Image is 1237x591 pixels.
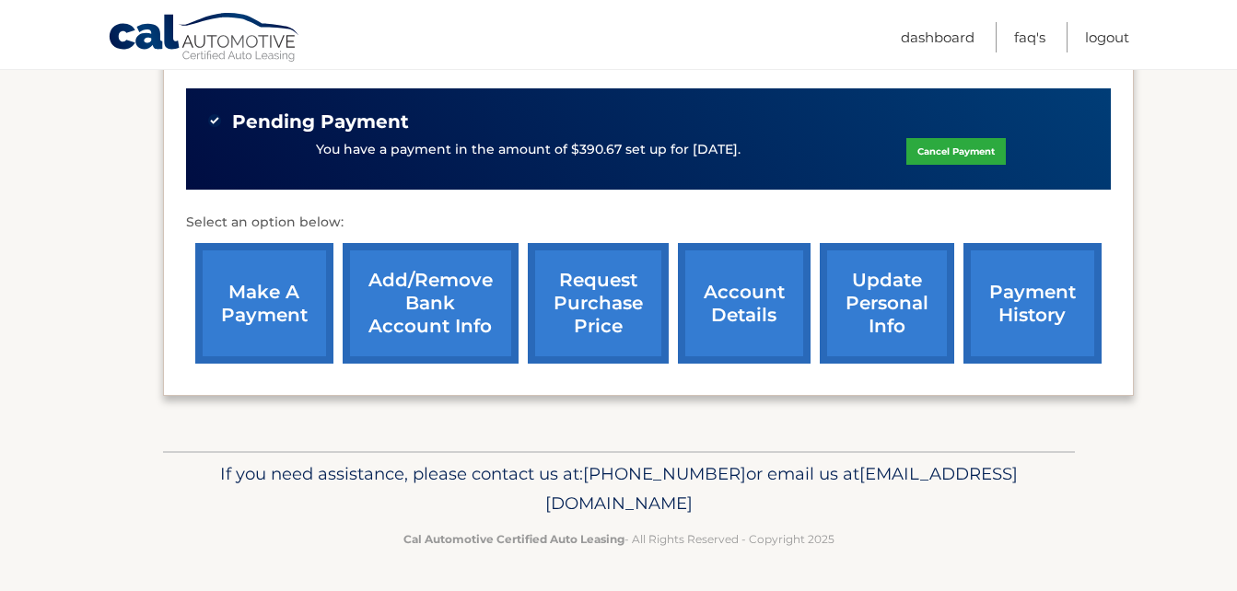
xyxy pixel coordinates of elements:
span: Pending Payment [232,110,409,133]
p: Select an option below: [186,212,1111,234]
a: Add/Remove bank account info [343,243,519,364]
p: - All Rights Reserved - Copyright 2025 [175,529,1063,549]
a: Dashboard [901,22,974,52]
a: request purchase price [528,243,669,364]
a: update personal info [820,243,954,364]
a: Cancel Payment [906,138,1006,165]
p: You have a payment in the amount of $390.67 set up for [DATE]. [316,140,741,160]
p: If you need assistance, please contact us at: or email us at [175,459,1063,518]
span: [EMAIL_ADDRESS][DOMAIN_NAME] [545,463,1018,514]
span: [PHONE_NUMBER] [583,463,746,484]
a: Logout [1085,22,1129,52]
a: payment history [963,243,1102,364]
a: FAQ's [1014,22,1045,52]
strong: Cal Automotive Certified Auto Leasing [403,532,624,546]
a: account details [678,243,811,364]
a: make a payment [195,243,333,364]
img: check-green.svg [208,114,221,127]
a: Cal Automotive [108,12,301,65]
